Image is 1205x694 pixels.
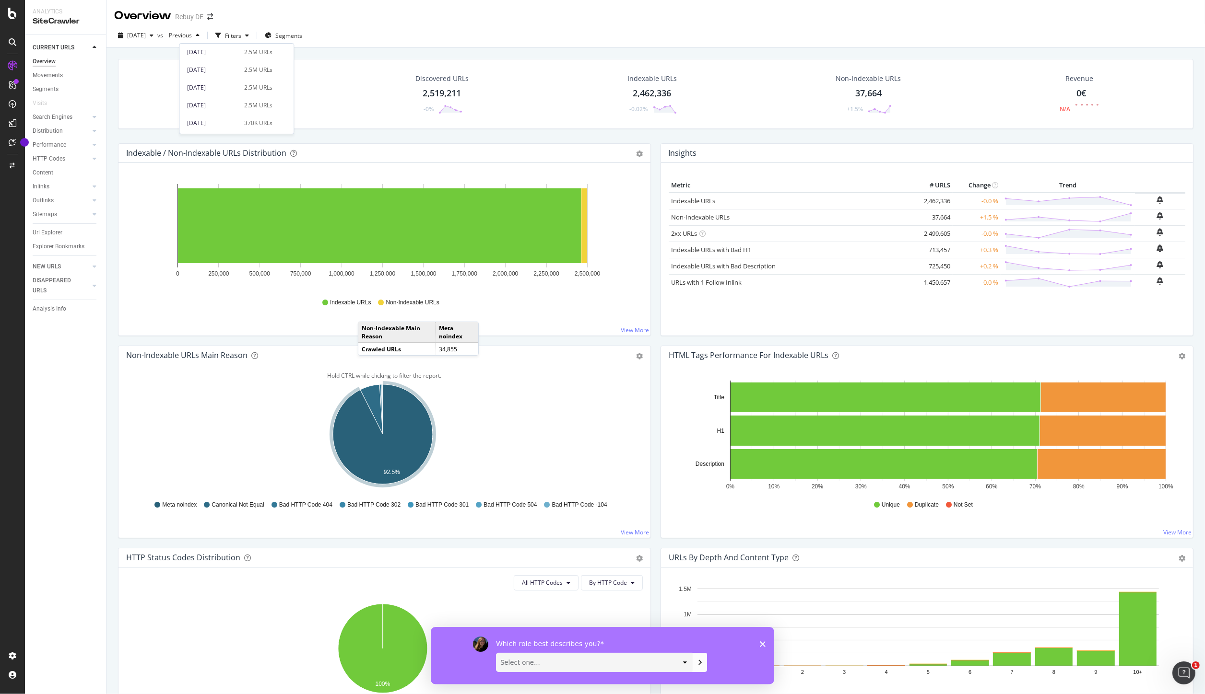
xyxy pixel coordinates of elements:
[915,501,939,509] span: Duplicate
[187,119,238,127] div: [DATE]
[330,299,371,307] span: Indexable URLs
[1158,483,1173,490] text: 100%
[33,57,56,67] div: Overview
[33,209,57,220] div: Sitemaps
[484,501,537,509] span: Bad HTTP Code 504
[953,193,1001,209] td: -0.0 %
[533,270,559,277] text: 2,250,000
[914,274,953,290] td: 1,450,657
[279,501,332,509] span: Bad HTTP Code 404
[954,501,973,509] span: Not Set
[225,32,241,40] div: Filters
[953,274,1001,290] td: -0.0 %
[1192,661,1200,669] span: 1
[1157,261,1164,268] div: bell-plus
[275,32,302,40] span: Segments
[165,31,192,39] span: Previous
[126,178,639,289] svg: A chart.
[1157,244,1164,252] div: bell-plus
[431,627,774,684] iframe: Survey by Laura from Botify
[415,74,469,83] div: Discovered URLs
[1011,669,1014,675] text: 7
[899,483,910,490] text: 40%
[212,28,253,43] button: Filters
[969,669,971,675] text: 6
[696,461,724,467] text: Description
[953,209,1001,225] td: +1.5 %
[358,322,435,343] td: Non-Indexable Main Reason
[1157,196,1164,204] div: bell-plus
[175,12,203,22] div: Rebuy DE
[33,98,57,108] a: Visits
[208,270,229,277] text: 250,000
[33,70,99,81] a: Movements
[621,326,649,334] a: View More
[33,242,99,252] a: Explorer Bookmarks
[589,578,627,587] span: By HTTP Code
[855,483,867,490] text: 30%
[843,669,846,675] text: 3
[953,225,1001,242] td: -0.0 %
[812,483,823,490] text: 20%
[33,228,62,238] div: Url Explorer
[636,150,643,157] div: gear
[33,154,65,164] div: HTTP Codes
[162,501,197,509] span: Meta noindex
[347,501,401,509] span: Bad HTTP Code 302
[669,553,789,562] div: URLs by Depth and Content Type
[33,126,90,136] a: Distribution
[953,258,1001,274] td: +0.2 %
[714,394,725,401] text: Title
[126,553,240,562] div: HTTP Status Codes Distribution
[187,83,238,92] div: [DATE]
[493,270,519,277] text: 2,000,000
[358,343,435,355] td: Crawled URLs
[514,575,579,590] button: All HTTP Codes
[33,16,98,27] div: SiteCrawler
[114,28,157,43] button: [DATE]
[1117,483,1128,490] text: 90%
[207,13,213,20] div: arrow-right-arrow-left
[435,322,478,343] td: Meta noindex
[33,112,90,122] a: Search Engines
[33,43,74,53] div: CURRENT URLS
[801,669,804,675] text: 2
[914,242,953,258] td: 713,457
[244,66,272,74] div: 2.5M URLs
[669,583,1181,694] svg: A chart.
[424,105,434,113] div: -0%
[33,304,99,314] a: Analysis Info
[33,112,72,122] div: Search Engines
[522,578,563,587] span: All HTTP Codes
[33,168,53,178] div: Content
[914,178,953,193] th: # URLS
[249,270,271,277] text: 500,000
[33,276,81,296] div: DISAPPEARED URLS
[630,105,648,113] div: -0.02%
[423,87,461,100] div: 2,519,211
[669,381,1181,492] svg: A chart.
[415,501,469,509] span: Bad HTTP Code 301
[33,126,63,136] div: Distribution
[669,350,828,360] div: HTML Tags Performance for Indexable URLs
[370,270,396,277] text: 1,250,000
[33,209,90,220] a: Sitemaps
[768,483,780,490] text: 10%
[33,242,84,252] div: Explorer Bookmarks
[20,138,29,147] div: Tooltip anchor
[33,8,98,16] div: Analytics
[1060,105,1070,113] div: N/A
[914,209,953,225] td: 37,664
[986,483,997,490] text: 60%
[329,270,354,277] text: 1,000,000
[165,28,203,43] button: Previous
[126,381,639,492] svg: A chart.
[126,148,286,158] div: Indexable / Non-Indexable URLs Distribution
[1133,669,1142,675] text: 10+
[33,262,90,272] a: NEW URLS
[261,28,306,43] button: Segments
[1065,74,1093,83] span: Revenue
